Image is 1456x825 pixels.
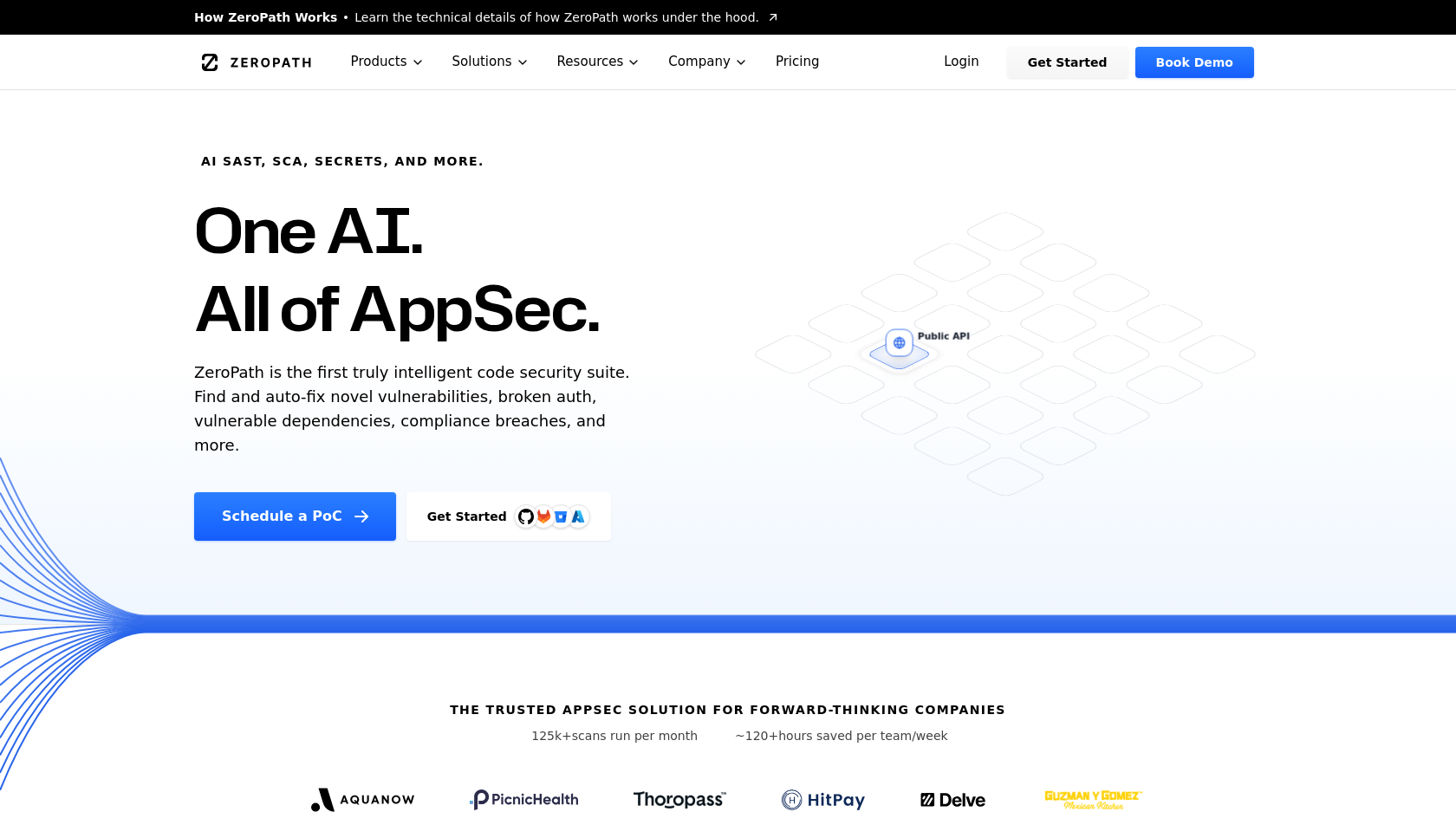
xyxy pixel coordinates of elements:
[439,35,543,89] button: Solutions
[194,492,396,541] a: Schedule a PoC
[1007,47,1128,78] a: Get Started
[406,492,611,541] a: Get StartedGitHubGitLabAzure
[201,153,484,170] h6: AI SAST, SCA, Secrets, and more.
[735,729,778,743] span: ~120+
[450,701,1006,718] h6: The Trusted AppSec solution for forward-thinking companies
[634,791,726,809] img: Thoropass
[337,35,439,89] button: Products
[923,47,1000,78] a: Login
[518,509,534,524] img: GitHub
[194,9,780,26] a: How ZeroPath WorksLearn the technical details of how ZeroPath works under the hood.
[194,191,599,347] h1: One AI. All of AppSec.
[194,9,337,26] span: How ZeroPath Works
[508,727,721,744] p: scans run per month
[354,9,759,26] span: Learn the technical details of how ZeroPath works under the hood.
[735,727,948,744] p: hours saved per team/week
[571,510,585,523] img: Azure
[526,499,561,534] img: GitLab
[543,35,655,89] button: Resources
[1043,779,1145,821] img: GYG
[1135,47,1254,78] a: Book Demo
[194,361,638,458] p: ZeroPath is the first truly intelligent code security suite. Find and auto-fix novel vulnerabilit...
[551,507,570,526] svg: Bitbucket
[654,35,762,89] button: Company
[173,35,1283,89] nav: Global
[531,729,572,743] span: 125k+
[762,35,834,89] a: Pricing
